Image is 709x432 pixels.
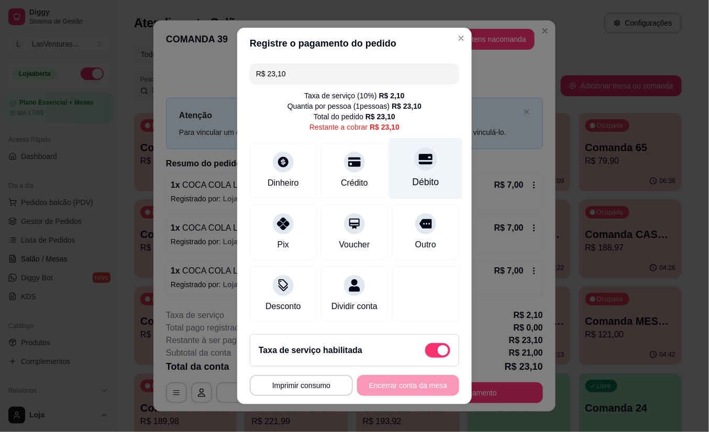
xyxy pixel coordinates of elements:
[370,122,400,132] div: R$ 23,10
[392,101,422,111] div: R$ 23,10
[415,238,436,251] div: Outro
[314,111,395,122] div: Total do pedido
[256,63,453,84] input: Ex.: hambúrguer de cordeiro
[365,111,395,122] div: R$ 23,10
[339,238,370,251] div: Voucher
[453,30,470,47] button: Close
[259,344,362,357] h2: Taxa de serviço habilitada
[265,300,301,313] div: Desconto
[413,175,439,189] div: Débito
[379,90,405,101] div: R$ 2,10
[237,28,472,59] header: Registre o pagamento do pedido
[341,177,368,189] div: Crédito
[287,101,422,111] div: Quantia por pessoa ( 1 pessoas)
[278,238,289,251] div: Pix
[250,375,353,396] button: Imprimir consumo
[309,122,400,132] div: Restante a cobrar
[304,90,405,101] div: Taxa de serviço ( 10 %)
[268,177,299,189] div: Dinheiro
[331,300,378,313] div: Dividir conta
